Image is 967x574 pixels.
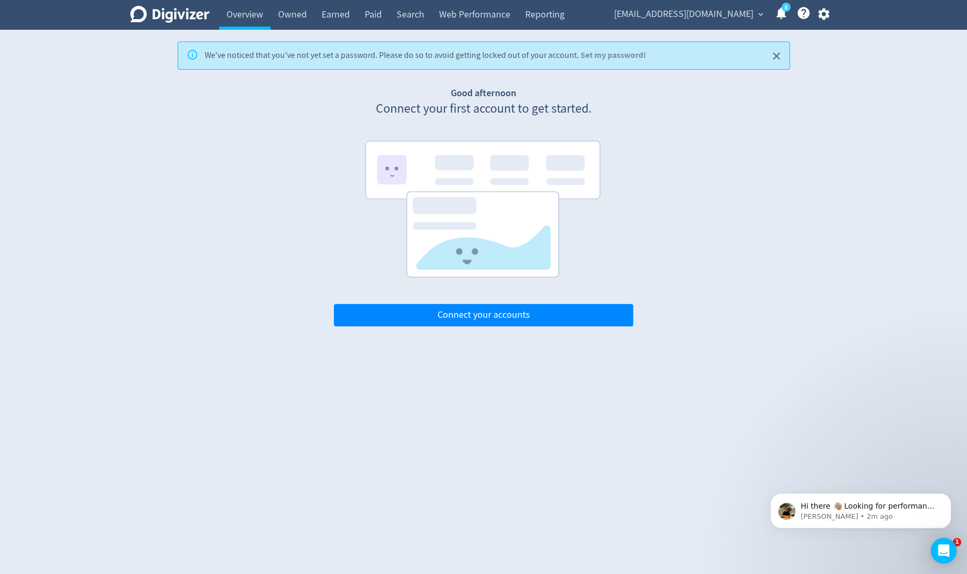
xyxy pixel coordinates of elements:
span: Connect your accounts [438,310,530,320]
a: 5 [781,3,791,12]
p: Connect your first account to get started. [334,100,633,118]
h1: Good afternoon [334,87,633,100]
span: [EMAIL_ADDRESS][DOMAIN_NAME] [614,6,753,23]
button: Close [768,47,785,65]
div: Open Intercom Messenger [931,538,956,563]
iframe: Intercom notifications message [754,471,967,545]
span: expand_more [756,10,766,19]
span: 1 [953,538,961,546]
a: Connect your accounts [334,309,633,321]
text: 5 [784,4,787,11]
a: Set my password! [581,49,646,61]
button: [EMAIL_ADDRESS][DOMAIN_NAME] [610,6,766,23]
div: We've noticed that you've not yet set a password. Please do so to avoid getting locked out of you... [205,45,646,66]
button: Connect your accounts [334,304,633,326]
